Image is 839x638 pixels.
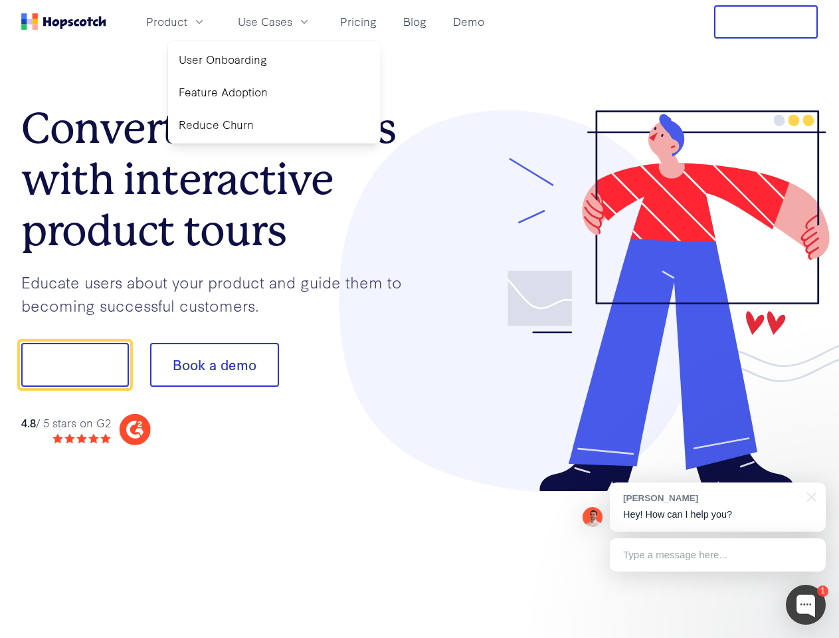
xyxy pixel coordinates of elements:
[714,5,818,39] button: Free Trial
[21,415,36,430] strong: 4.8
[21,270,420,316] p: Educate users about your product and guide them to becoming successful customers.
[610,538,826,572] div: Type a message here...
[21,13,106,30] a: Home
[150,343,279,387] button: Book a demo
[583,507,603,527] img: Mark Spera
[173,46,375,73] a: User Onboarding
[238,13,292,30] span: Use Cases
[21,415,111,431] div: / 5 stars on G2
[230,11,319,33] button: Use Cases
[21,343,129,387] button: Show me!
[138,11,214,33] button: Product
[173,111,375,138] a: Reduce Churn
[448,11,490,33] a: Demo
[398,11,432,33] a: Blog
[146,13,187,30] span: Product
[817,585,828,597] div: 1
[623,492,799,504] div: [PERSON_NAME]
[623,508,812,522] p: Hey! How can I help you?
[21,103,420,256] h1: Convert more trials with interactive product tours
[335,11,382,33] a: Pricing
[173,78,375,106] a: Feature Adoption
